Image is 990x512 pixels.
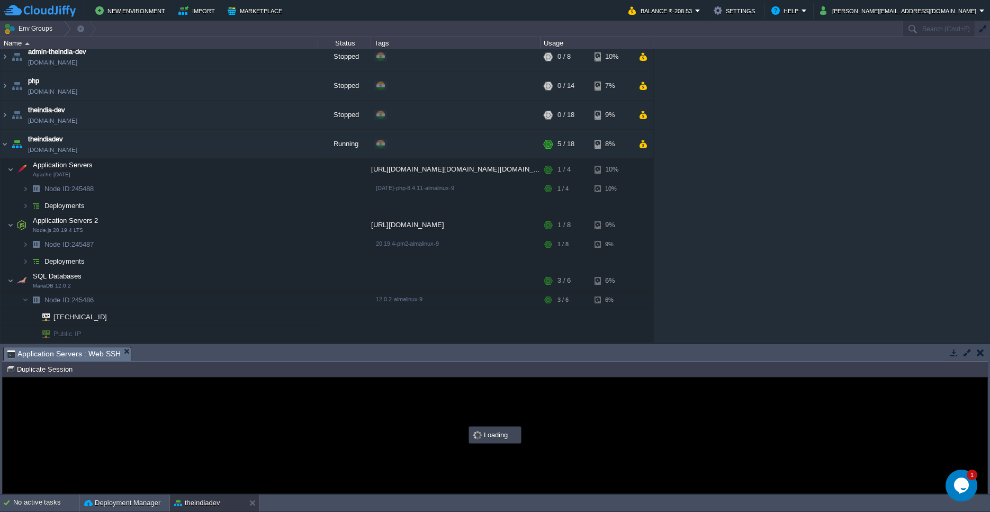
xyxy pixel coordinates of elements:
div: [URL][DOMAIN_NAME][DOMAIN_NAME][DOMAIN_NAME] [371,159,541,180]
button: Help [771,4,802,17]
div: 9% [595,101,629,129]
div: 9% [595,236,629,253]
img: AMDAwAAAACH5BAEAAAAALAAAAAABAAEAAAICRAEAOw== [1,42,9,71]
img: AMDAwAAAACH5BAEAAAAALAAAAAABAAEAAAICRAEAOw== [1,130,9,158]
div: Loading... [470,428,520,442]
a: Deployments [43,257,86,266]
button: Deployment Manager [84,498,160,508]
a: theindiadev [28,134,63,145]
div: Stopped [318,101,371,129]
a: theindia-dev [28,105,65,115]
img: AMDAwAAAACH5BAEAAAAALAAAAAABAAEAAAICRAEAOw== [29,236,43,253]
div: 3 / 6 [557,270,571,291]
img: AMDAwAAAACH5BAEAAAAALAAAAAABAAEAAAICRAEAOw== [29,197,43,214]
div: Stopped [318,42,371,71]
span: [DATE]-php-8.4.11-almalinux-9 [376,185,454,191]
span: Application Servers 2 [32,216,100,225]
div: 1 / 8 [557,236,569,253]
span: 245488 [43,184,95,193]
div: 1 / 4 [557,159,571,180]
span: Application Servers [32,160,94,169]
button: Duplicate Session [6,364,76,374]
img: AMDAwAAAACH5BAEAAAAALAAAAAABAAEAAAICRAEAOw== [7,214,14,236]
img: AMDAwAAAACH5BAEAAAAALAAAAAABAAEAAAICRAEAOw== [22,197,29,214]
img: AMDAwAAAACH5BAEAAAAALAAAAAABAAEAAAICRAEAOw== [22,236,29,253]
a: Deployments [43,201,86,210]
a: Application Servers 2Node.js 20.19.4 LTS [32,217,100,224]
div: Usage [541,37,653,49]
a: SQL DatabasesMariaDB 12.0.2 [32,272,83,280]
span: admin-theindia-dev [28,47,86,57]
span: Node ID: [44,240,71,248]
img: AMDAwAAAACH5BAEAAAAALAAAAAABAAEAAAICRAEAOw== [10,101,24,129]
img: AMDAwAAAACH5BAEAAAAALAAAAAABAAEAAAICRAEAOw== [29,309,35,325]
img: AMDAwAAAACH5BAEAAAAALAAAAAABAAEAAAICRAEAOw== [1,101,9,129]
iframe: chat widget [946,470,979,501]
div: 0 / 8 [557,42,571,71]
a: php [28,76,39,86]
img: AMDAwAAAACH5BAEAAAAALAAAAAABAAEAAAICRAEAOw== [29,326,35,342]
span: MariaDB 12.0.2 [33,283,71,289]
a: [DOMAIN_NAME] [28,145,77,155]
span: [TECHNICAL_ID] [52,309,109,325]
span: Node ID: [44,296,71,304]
a: [DOMAIN_NAME] [28,86,77,97]
button: Import [178,4,218,17]
div: 3 / 6 [557,292,569,308]
div: 0 / 18 [557,101,574,129]
div: Stopped [318,71,371,100]
img: AMDAwAAAACH5BAEAAAAALAAAAAABAAEAAAICRAEAOw== [7,159,14,180]
img: AMDAwAAAACH5BAEAAAAALAAAAAABAAEAAAICRAEAOw== [22,253,29,270]
img: AMDAwAAAACH5BAEAAAAALAAAAAABAAEAAAICRAEAOw== [22,181,29,197]
button: Marketplace [228,4,285,17]
img: AMDAwAAAACH5BAEAAAAALAAAAAABAAEAAAICRAEAOw== [29,253,43,270]
a: Node ID:245486 [43,295,95,304]
button: Env Groups [4,21,56,36]
button: Balance ₹-208.53 [628,4,695,17]
a: [TECHNICAL_ID] [52,313,109,321]
span: Application Servers : Web SSH [7,347,121,361]
img: CloudJiffy [4,4,76,17]
a: Node ID:245487 [43,240,95,249]
div: 1 / 4 [557,181,569,197]
img: AMDAwAAAACH5BAEAAAAALAAAAAABAAEAAAICRAEAOw== [29,181,43,197]
img: AMDAwAAAACH5BAEAAAAALAAAAAABAAEAAAICRAEAOw== [35,309,50,325]
div: No active tasks [13,495,79,511]
button: Settings [714,4,758,17]
div: 6% [595,270,629,291]
span: Public IP [52,326,83,342]
span: 12.0.2-almalinux-9 [376,296,422,302]
button: New Environment [95,4,168,17]
div: Status [319,37,371,49]
span: Apache [DATE] [33,172,70,178]
button: theindiadev [174,498,220,508]
img: AMDAwAAAACH5BAEAAAAALAAAAAABAAEAAAICRAEAOw== [1,71,9,100]
div: 8% [595,130,629,158]
span: SQL Databases [32,272,83,281]
img: AMDAwAAAACH5BAEAAAAALAAAAAABAAEAAAICRAEAOw== [14,159,29,180]
span: 245486 [43,295,95,304]
img: AMDAwAAAACH5BAEAAAAALAAAAAABAAEAAAICRAEAOw== [14,270,29,291]
img: AMDAwAAAACH5BAEAAAAALAAAAAABAAEAAAICRAEAOw== [10,130,24,158]
div: 10% [595,42,629,71]
img: AMDAwAAAACH5BAEAAAAALAAAAAABAAEAAAICRAEAOw== [29,292,43,308]
div: Name [1,37,318,49]
div: 1 / 8 [557,214,571,236]
div: Running [318,130,371,158]
a: [DOMAIN_NAME] [28,115,77,126]
div: 5 / 18 [557,130,574,158]
img: AMDAwAAAACH5BAEAAAAALAAAAAABAAEAAAICRAEAOw== [22,292,29,308]
div: Tags [372,37,540,49]
span: Node.js 20.19.4 LTS [33,227,83,233]
div: 6% [595,292,629,308]
img: AMDAwAAAACH5BAEAAAAALAAAAAABAAEAAAICRAEAOw== [14,214,29,236]
div: 0 / 14 [557,71,574,100]
button: [PERSON_NAME][EMAIL_ADDRESS][DOMAIN_NAME] [820,4,979,17]
img: AMDAwAAAACH5BAEAAAAALAAAAAABAAEAAAICRAEAOw== [10,42,24,71]
span: 245487 [43,240,95,249]
a: Public IP [52,330,83,338]
span: 20.19.4-pm2-almalinux-9 [376,240,439,247]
